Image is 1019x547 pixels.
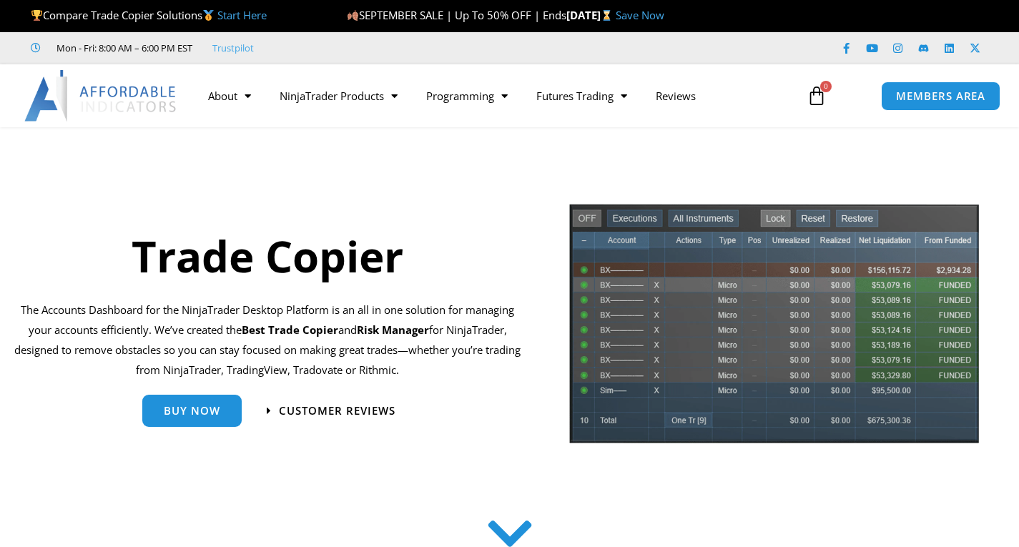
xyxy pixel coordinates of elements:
[142,395,242,427] a: Buy Now
[641,79,710,112] a: Reviews
[212,39,254,56] a: Trustpilot
[820,81,832,92] span: 0
[357,322,429,337] strong: Risk Manager
[217,8,267,22] a: Start Here
[203,10,214,21] img: 🥇
[194,79,795,112] nav: Menu
[265,79,412,112] a: NinjaTrader Products
[881,82,1000,111] a: MEMBERS AREA
[53,39,192,56] span: Mon - Fri: 8:00 AM – 6:00 PM EST
[896,91,985,102] span: MEMBERS AREA
[194,79,265,112] a: About
[347,8,566,22] span: SEPTEMBER SALE | Up To 50% OFF | Ends
[11,226,525,286] h1: Trade Copier
[785,75,848,117] a: 0
[568,202,980,455] img: tradecopier | Affordable Indicators – NinjaTrader
[11,300,525,380] p: The Accounts Dashboard for the NinjaTrader Desktop Platform is an all in one solution for managin...
[522,79,641,112] a: Futures Trading
[616,8,664,22] a: Save Now
[412,79,522,112] a: Programming
[279,405,395,416] span: Customer Reviews
[348,10,358,21] img: 🍂
[566,8,616,22] strong: [DATE]
[242,322,338,337] b: Best Trade Copier
[267,405,395,416] a: Customer Reviews
[164,405,220,416] span: Buy Now
[601,10,612,21] img: ⌛
[24,70,178,122] img: LogoAI | Affordable Indicators – NinjaTrader
[31,8,267,22] span: Compare Trade Copier Solutions
[31,10,42,21] img: 🏆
